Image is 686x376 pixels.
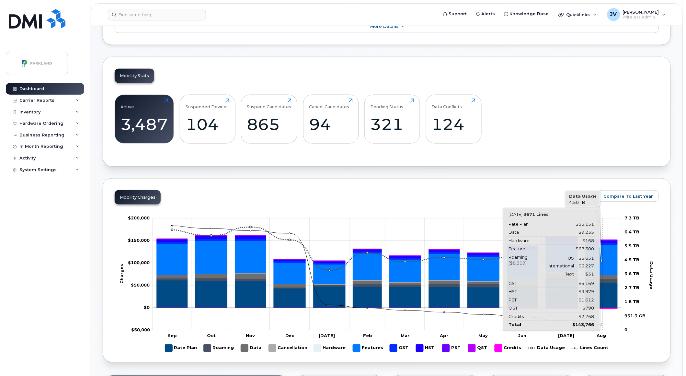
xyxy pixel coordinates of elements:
g: QST [468,342,488,355]
g: Roaming [204,342,234,355]
tspan: 4.5 TB [625,257,640,263]
tspan: 7.3 TB [625,215,640,220]
g: Legend [165,342,609,355]
div: 3,487 [121,115,168,134]
div: Suspend Candidates [247,99,292,109]
tspan: $150,000 [128,238,150,243]
a: Knowledge Base [500,7,554,20]
tspan: Charges [119,264,124,284]
div: Data Conflicts [432,99,462,109]
g: Features [157,241,618,284]
g: Rate Plan [165,342,197,355]
div: 94 [309,115,353,134]
div: 124 [432,115,475,134]
tspan: 5.5 TB [625,243,640,248]
a: Active3,487 [121,99,168,140]
a: Pending Status321 [371,99,414,140]
tspan: $100,000 [128,260,150,265]
div: Cancel Candidates [309,99,349,109]
div: 865 [247,115,292,134]
tspan: 1.8 TB [625,299,640,304]
g: $0 [128,238,150,243]
div: Active [121,99,134,109]
span: Wireless Admin [623,15,659,20]
a: Cancel Candidates94 [309,99,353,140]
tspan: 0 [625,327,628,332]
g: Features [353,342,383,355]
span: More Details [370,24,399,29]
tspan: 6.4 TB [625,229,640,234]
tspan: May [479,333,488,338]
tspan: Oct [207,333,216,338]
div: Pending Status [371,99,404,109]
a: Alerts [472,7,500,20]
g: Hardware [314,342,347,355]
tspan: Data Usage [649,261,655,289]
tspan: Feb [363,333,372,338]
span: Support [449,11,467,17]
tspan: Mar [401,333,409,338]
tspan: Sep [168,333,177,338]
span: Quicklinks [566,12,590,17]
tspan: Jun [518,333,526,338]
g: Data Usage [528,342,565,355]
div: Jason Vandenberg [603,8,670,21]
g: PST [442,342,462,355]
tspan: Apr [440,333,449,338]
g: HST [416,342,436,355]
tspan: Nov [246,333,255,338]
g: Rate Plan [157,279,618,308]
span: JV [610,11,617,18]
g: Roaming [157,276,618,288]
g: $0 [128,260,150,265]
g: Credits [495,342,522,355]
tspan: Aug [597,333,606,338]
input: Find something... [108,9,206,20]
g: Data [241,342,262,355]
a: Suspended Devices104 [186,99,229,140]
tspan: [DATE] [558,333,575,338]
span: Knowledge Base [510,11,549,17]
div: Suspended Devices [186,99,229,109]
button: Compare To Last Year [598,190,659,202]
g: Credits [157,308,618,309]
g: GST [390,342,410,355]
a: Suspend Candidates865 [247,99,292,140]
tspan: 3.6 TB [625,271,640,276]
div: Quicklinks [554,8,601,21]
tspan: Dec [285,333,295,338]
tspan: 2.7 TB [625,285,640,290]
div: 321 [371,115,414,134]
g: $0 [128,215,150,220]
g: Lines Count [571,342,609,355]
g: $0 [129,327,150,332]
span: Alerts [482,11,495,17]
a: Data Conflicts124 [432,99,475,140]
div: 104 [186,115,229,134]
g: Cancellation [269,342,308,355]
g: $0 [131,282,150,288]
tspan: $0 [144,305,150,310]
tspan: -$50,000 [129,327,150,332]
tspan: 931.3 GB [625,313,646,318]
span: [PERSON_NAME] [623,9,659,15]
tspan: $200,000 [128,215,150,220]
tspan: [DATE] [319,333,335,338]
tspan: $50,000 [131,282,150,288]
span: Compare To Last Year [604,193,653,199]
a: Support [439,7,472,20]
